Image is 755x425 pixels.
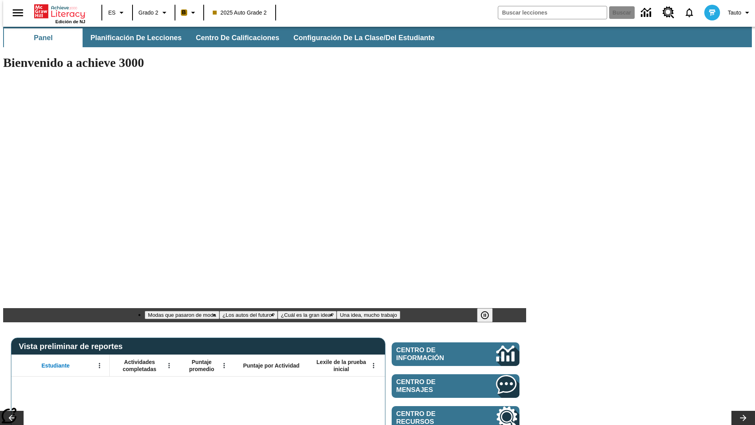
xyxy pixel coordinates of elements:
[145,311,219,319] button: Diapositiva 1 Modas que pasaron de moda
[3,28,442,47] div: Subbarra de navegación
[196,33,279,42] span: Centro de calificaciones
[183,358,221,373] span: Puntaje promedio
[94,360,105,371] button: Abrir menú
[19,342,127,351] span: Vista preliminar de reportes
[396,346,470,362] span: Centro de información
[728,9,741,17] span: Tauto
[3,55,526,70] h1: Bienvenido a achieve 3000
[278,311,337,319] button: Diapositiva 3 ¿Cuál es la gran idea?
[313,358,370,373] span: Lexile de la prueba inicial
[731,411,755,425] button: Carrusel de lecciones, seguir
[636,2,658,24] a: Centro de información
[218,360,230,371] button: Abrir menú
[293,33,435,42] span: Configuración de la clase/del estudiante
[178,6,201,20] button: Boost El color de la clase es anaranjado claro. Cambiar el color de la clase.
[42,362,70,369] span: Estudiante
[725,6,755,20] button: Perfil/Configuración
[337,311,400,319] button: Diapositiva 4 Una idea, mucho trabajo
[138,9,158,17] span: Grado 2
[498,6,607,19] input: Buscar campo
[243,362,299,369] span: Puntaje por Actividad
[704,5,720,20] img: avatar image
[700,2,725,23] button: Escoja un nuevo avatar
[477,308,493,322] button: Pausar
[108,9,116,17] span: ES
[163,360,175,371] button: Abrir menú
[135,6,172,20] button: Grado: Grado 2, Elige un grado
[3,27,752,47] div: Subbarra de navegación
[213,9,267,17] span: 2025 Auto Grade 2
[287,28,441,47] button: Configuración de la clase/del estudiante
[477,308,501,322] div: Pausar
[190,28,285,47] button: Centro de calificaciones
[658,2,679,23] a: Centro de recursos, Se abrirá en una pestaña nueva.
[55,19,85,24] span: Edición de NJ
[368,360,379,371] button: Abrir menú
[392,342,519,366] a: Centro de información
[105,6,130,20] button: Lenguaje: ES, Selecciona un idioma
[34,4,85,19] a: Portada
[90,33,182,42] span: Planificación de lecciones
[6,1,29,24] button: Abrir el menú lateral
[396,378,473,394] span: Centro de mensajes
[34,33,53,42] span: Panel
[4,28,83,47] button: Panel
[114,358,166,373] span: Actividades completadas
[34,3,85,24] div: Portada
[219,311,278,319] button: Diapositiva 2 ¿Los autos del futuro?
[182,7,186,17] span: B
[84,28,188,47] button: Planificación de lecciones
[679,2,700,23] a: Notificaciones
[392,374,519,398] a: Centro de mensajes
